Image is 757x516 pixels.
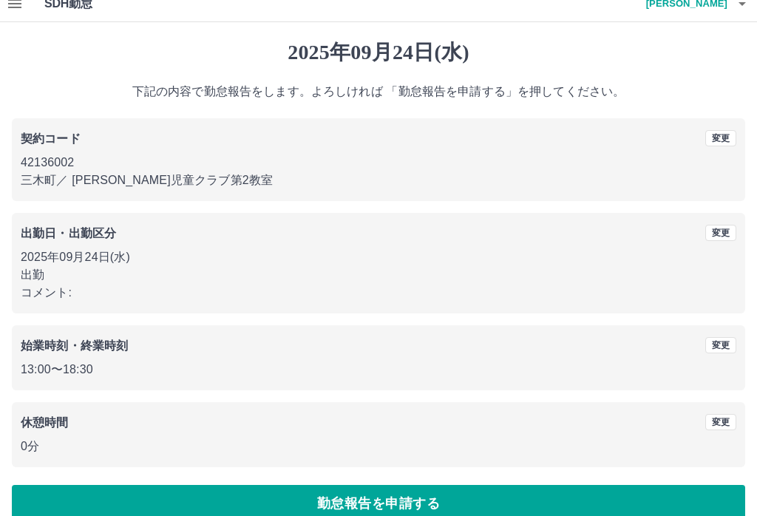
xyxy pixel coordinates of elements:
[21,248,736,266] p: 2025年09月24日(水)
[705,337,736,353] button: 変更
[705,414,736,430] button: 変更
[21,266,736,284] p: 出勤
[21,339,128,352] b: 始業時刻・終業時刻
[21,416,69,429] b: 休憩時間
[21,172,736,189] p: 三木町 ／ [PERSON_NAME]児童クラブ第2教室
[21,227,116,240] b: 出勤日・出勤区分
[12,40,745,65] h1: 2025年09月24日(水)
[21,361,736,378] p: 13:00 〜 18:30
[705,130,736,146] button: 変更
[21,284,736,302] p: コメント:
[12,83,745,101] p: 下記の内容で勤怠報告をします。よろしければ 「勤怠報告を申請する」を押してください。
[705,225,736,241] button: 変更
[21,154,736,172] p: 42136002
[21,438,736,455] p: 0分
[21,132,81,145] b: 契約コード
